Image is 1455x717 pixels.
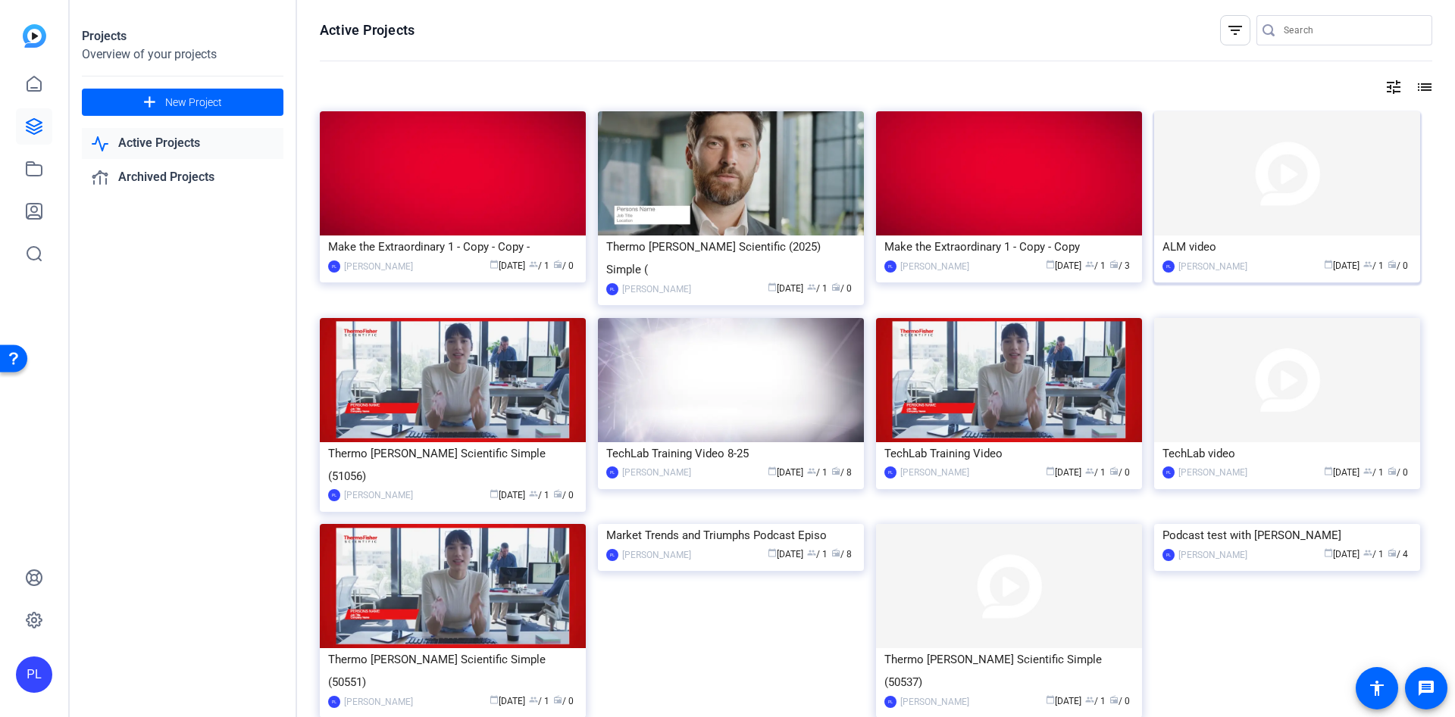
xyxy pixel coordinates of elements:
span: [DATE] [1046,467,1081,478]
div: TechLab video [1162,442,1412,465]
h1: Active Projects [320,21,415,39]
img: blue-gradient.svg [23,24,46,48]
div: TechLab Training Video [884,442,1134,465]
div: PL [328,489,340,501]
mat-icon: list [1414,78,1432,96]
span: calendar_today [1046,695,1055,704]
span: group [529,260,538,269]
div: [PERSON_NAME] [344,488,413,503]
mat-icon: add [140,93,159,112]
span: radio [553,695,562,704]
div: Market Trends and Triumphs Podcast Episo [606,524,856,547]
span: / 1 [1363,549,1384,560]
span: / 0 [1388,260,1408,271]
mat-icon: tune [1385,78,1403,96]
div: PL [1162,549,1175,561]
span: [DATE] [1046,696,1081,706]
span: calendar_today [768,282,777,291]
div: PL [16,656,52,693]
span: / 1 [807,283,828,294]
div: [PERSON_NAME] [900,694,969,709]
span: calendar_today [1324,548,1333,557]
span: calendar_today [1324,260,1333,269]
span: / 1 [1363,260,1384,271]
span: group [807,282,816,291]
a: Active Projects [82,128,283,159]
span: [DATE] [768,549,803,560]
span: [DATE] [490,696,525,706]
div: [PERSON_NAME] [622,282,691,297]
div: PL [606,466,618,479]
span: [DATE] [1046,260,1081,271]
div: PL [1162,260,1175,273]
div: PL [328,696,340,708]
span: [DATE] [1324,549,1360,560]
span: radio [1109,466,1119,475]
div: Make the Extraordinary 1 - Copy - Copy - [328,235,577,258]
span: / 0 [553,490,574,500]
div: Thermo [PERSON_NAME] Scientific Simple (50537) [884,648,1134,694]
span: calendar_today [1046,260,1055,269]
span: / 0 [553,696,574,706]
div: Thermo [PERSON_NAME] Scientific (2025) Simple ( [606,235,856,281]
div: Thermo [PERSON_NAME] Scientific Simple (50551) [328,648,577,694]
span: radio [1388,548,1397,557]
span: group [1085,260,1094,269]
span: / 0 [1109,696,1130,706]
div: [PERSON_NAME] [344,694,413,709]
span: calendar_today [490,489,499,498]
span: / 3 [1109,260,1130,271]
span: calendar_today [1046,466,1055,475]
span: / 1 [1085,467,1106,478]
span: / 0 [553,260,574,271]
span: radio [553,260,562,269]
span: / 1 [1363,467,1384,478]
span: group [1363,548,1372,557]
span: group [1363,260,1372,269]
div: PL [884,260,896,273]
span: / 1 [529,696,549,706]
span: New Project [165,95,222,111]
span: / 0 [1388,467,1408,478]
div: Overview of your projects [82,45,283,64]
div: Projects [82,27,283,45]
span: [DATE] [768,283,803,294]
span: [DATE] [490,490,525,500]
div: [PERSON_NAME] [1178,259,1247,274]
div: [PERSON_NAME] [1178,465,1247,480]
span: / 1 [1085,260,1106,271]
span: calendar_today [1324,466,1333,475]
span: calendar_today [490,695,499,704]
span: radio [1109,695,1119,704]
span: / 0 [1109,467,1130,478]
span: / 1 [1085,696,1106,706]
div: PL [1162,466,1175,479]
span: group [1085,695,1094,704]
mat-icon: message [1417,679,1435,697]
span: calendar_today [490,260,499,269]
div: PL [606,549,618,561]
div: [PERSON_NAME] [622,547,691,563]
span: group [807,466,816,475]
span: / 8 [831,549,852,560]
span: group [529,489,538,498]
span: radio [1109,260,1119,269]
span: [DATE] [1324,467,1360,478]
div: [PERSON_NAME] [1178,547,1247,563]
div: Make the Extraordinary 1 - Copy - Copy [884,235,1134,258]
span: / 1 [807,467,828,478]
span: group [1085,466,1094,475]
div: ALM video [1162,235,1412,258]
div: [PERSON_NAME] [900,259,969,274]
mat-icon: accessibility [1368,679,1386,697]
div: PL [884,466,896,479]
span: group [807,548,816,557]
a: Archived Projects [82,162,283,193]
span: / 0 [831,283,852,294]
div: TechLab Training Video 8-25 [606,442,856,465]
div: Podcast test with [PERSON_NAME] [1162,524,1412,547]
span: radio [831,282,840,291]
span: / 1 [529,260,549,271]
span: / 8 [831,467,852,478]
span: [DATE] [490,260,525,271]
